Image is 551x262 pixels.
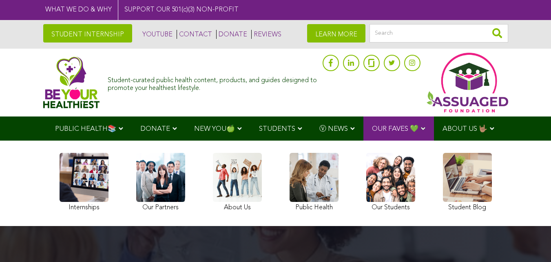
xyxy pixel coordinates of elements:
[251,30,281,39] a: REVIEWS
[140,125,170,132] span: DONATE
[43,24,132,43] a: STUDENT INTERNSHIP
[43,56,100,108] img: Assuaged
[427,53,508,112] img: Assuaged App
[55,125,116,132] span: PUBLIC HEALTH📚
[43,116,508,141] div: Navigation Menu
[194,125,235,132] span: NEW YOU🍏
[108,73,318,92] div: Student-curated public health content, products, and guides designed to promote your healthiest l...
[510,223,551,262] iframe: Chat Widget
[372,125,418,132] span: OUR FAVES 💚
[259,125,295,132] span: STUDENTS
[140,30,173,39] a: YOUTUBE
[370,24,508,43] input: Search
[443,125,487,132] span: ABOUT US 🤟🏽
[319,125,348,132] span: Ⓥ NEWS
[177,30,212,39] a: CONTACT
[307,24,365,43] a: LEARN MORE
[368,59,374,67] img: glassdoor
[216,30,247,39] a: DONATE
